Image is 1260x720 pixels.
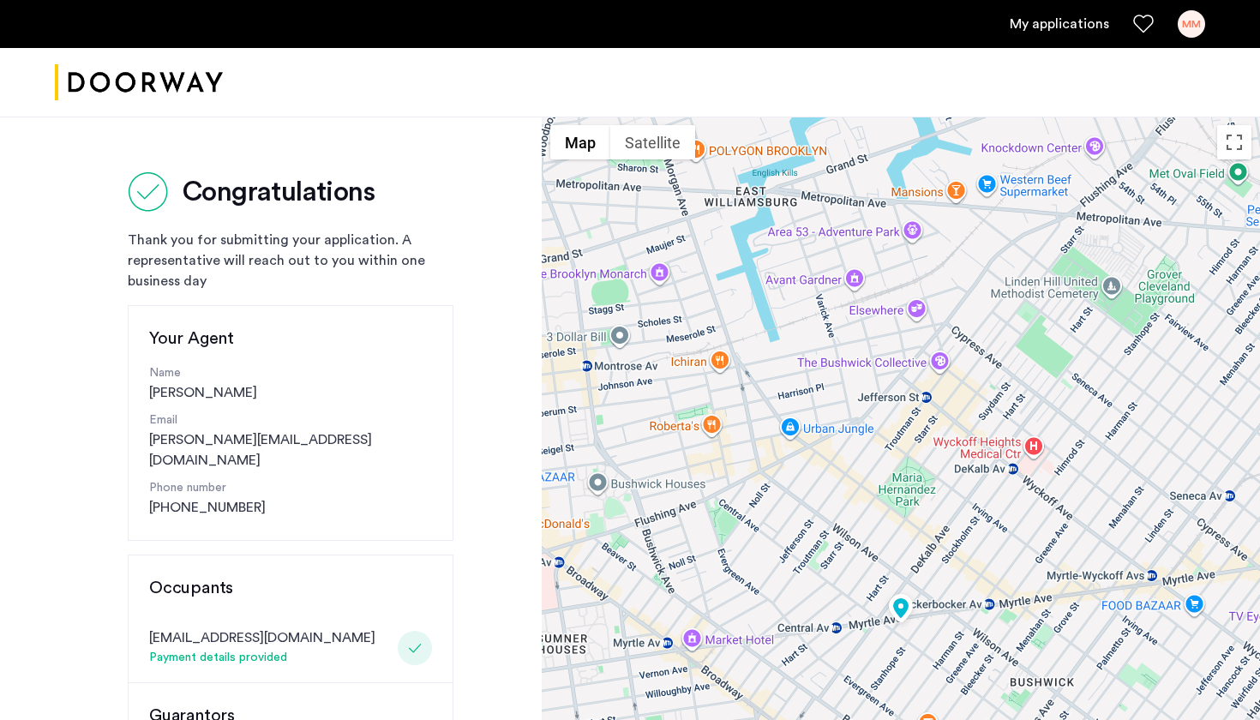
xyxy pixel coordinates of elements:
[149,627,375,648] div: [EMAIL_ADDRESS][DOMAIN_NAME]
[149,497,266,518] a: [PHONE_NUMBER]
[149,411,432,429] p: Email
[1133,14,1154,34] a: Favorites
[1217,125,1251,159] button: Toggle fullscreen view
[149,576,432,600] h3: Occupants
[149,364,432,403] div: [PERSON_NAME]
[1010,14,1109,34] a: My application
[55,51,223,115] a: Cazamio logo
[128,230,453,291] div: Thank you for submitting your application. A representative will reach out to you within one busi...
[149,429,432,471] a: [PERSON_NAME][EMAIL_ADDRESS][DOMAIN_NAME]
[55,51,223,115] img: logo
[149,479,432,497] p: Phone number
[610,125,695,159] button: Show satellite imagery
[149,364,432,382] p: Name
[149,648,375,669] div: Payment details provided
[183,175,375,209] h2: Congratulations
[550,125,610,159] button: Show street map
[149,327,432,351] h3: Your Agent
[1178,10,1205,38] div: MM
